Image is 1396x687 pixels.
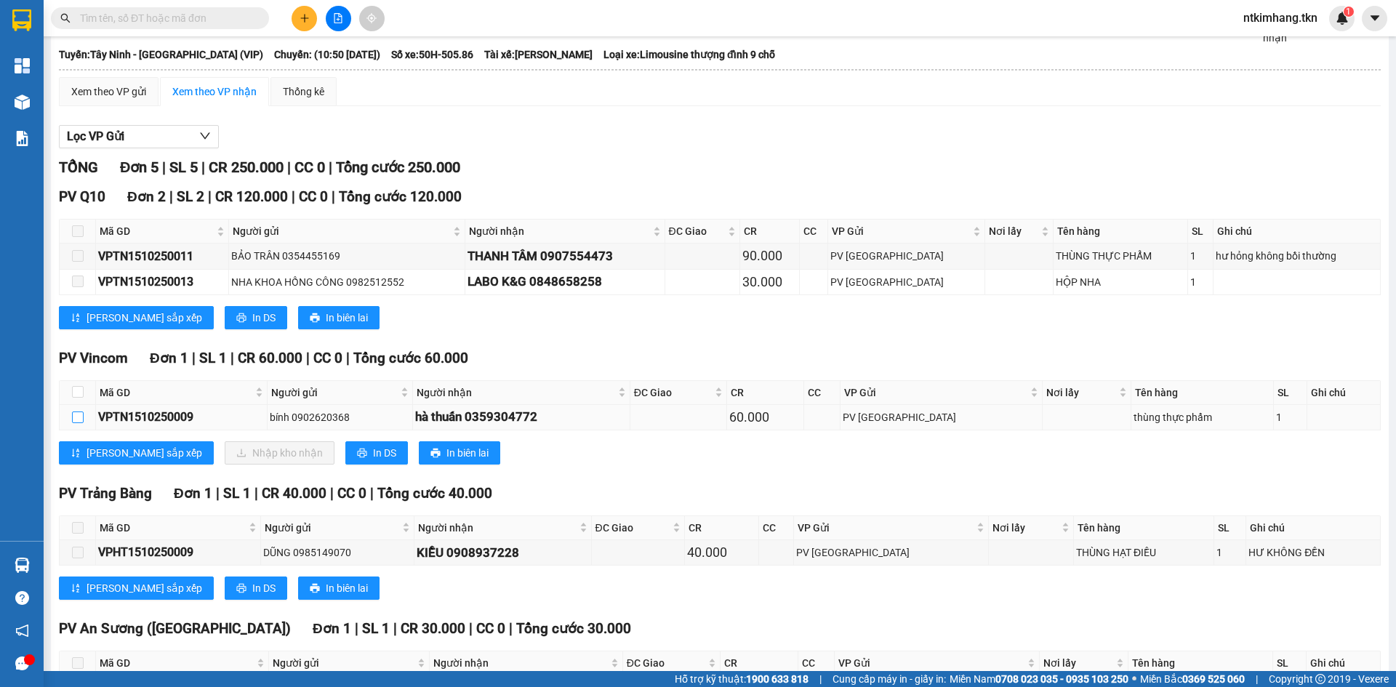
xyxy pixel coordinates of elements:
[67,127,124,145] span: Lọc VP Gửi
[96,540,261,566] td: VPHT1510250009
[1274,381,1307,405] th: SL
[627,655,706,671] span: ĐC Giao
[1074,516,1214,540] th: Tên hàng
[391,47,473,63] span: Số xe: 50H-505.86
[828,244,985,269] td: PV Tây Ninh
[59,620,291,637] span: PV An Sương ([GEOGRAPHIC_DATA])
[1190,274,1211,290] div: 1
[59,441,214,465] button: sort-ascending[PERSON_NAME] sắp xếp
[1054,220,1187,244] th: Tên hàng
[603,47,775,63] span: Loại xe: Limousine thượng đỉnh 9 chỗ
[1276,409,1304,425] div: 1
[216,485,220,502] span: |
[15,656,29,670] span: message
[223,485,251,502] span: SL 1
[252,580,276,596] span: In DS
[59,576,214,600] button: sort-ascending[PERSON_NAME] sắp xếp
[721,651,798,675] th: CR
[177,188,204,205] span: SL 2
[742,246,797,266] div: 90.000
[838,655,1024,671] span: VP Gửi
[59,485,152,502] span: PV Trảng Bàng
[417,385,615,401] span: Người nhận
[87,445,202,461] span: [PERSON_NAME] sắp xếp
[819,671,822,687] span: |
[476,620,505,637] span: CC 0
[231,274,462,290] div: NHA KHOA HỒNG CÔNG 0982512552
[100,655,254,671] span: Mã GD
[96,405,268,430] td: VPTN1510250009
[87,310,202,326] span: [PERSON_NAME] sắp xếp
[209,158,284,176] span: CR 250.000
[419,441,500,465] button: printerIn biên lai
[98,247,226,265] div: VPTN1510250011
[254,485,258,502] span: |
[71,84,146,100] div: Xem theo VP gửi
[1336,12,1349,25] img: icon-new-feature
[1362,6,1387,31] button: caret-down
[798,520,974,536] span: VP Gửi
[1140,671,1245,687] span: Miền Bắc
[346,350,350,366] span: |
[1256,671,1258,687] span: |
[366,13,377,23] span: aim
[201,158,205,176] span: |
[329,158,332,176] span: |
[215,188,288,205] span: CR 120.000
[1246,516,1381,540] th: Ghi chú
[15,95,30,110] img: warehouse-icon
[418,520,577,536] span: Người nhận
[337,485,366,502] span: CC 0
[355,620,358,637] span: |
[830,274,982,290] div: PV [GEOGRAPHIC_DATA]
[238,350,302,366] span: CR 60.000
[832,223,970,239] span: VP Gửi
[798,651,835,675] th: CC
[292,188,295,205] span: |
[1216,545,1243,561] div: 1
[252,310,276,326] span: In DS
[12,9,31,31] img: logo-vxr
[300,13,310,23] span: plus
[59,188,105,205] span: PV Q10
[192,350,196,366] span: |
[339,188,462,205] span: Tổng cước 120.000
[746,673,809,685] strong: 1900 633 818
[357,448,367,459] span: printer
[841,405,1043,430] td: PV Tây Ninh
[362,620,390,637] span: SL 1
[370,485,374,502] span: |
[298,306,380,329] button: printerIn biên lai
[1128,651,1272,675] th: Tên hàng
[1232,9,1329,27] span: ntkimhang.tkn
[992,520,1059,536] span: Nơi lấy
[262,485,326,502] span: CR 40.000
[843,409,1040,425] div: PV [GEOGRAPHIC_DATA]
[1188,220,1214,244] th: SL
[1344,7,1354,17] sup: 1
[740,220,800,244] th: CR
[263,545,412,561] div: DŨNG 0985149070
[225,306,287,329] button: printerIn DS
[469,223,650,239] span: Người nhận
[87,580,202,596] span: [PERSON_NAME] sắp xếp
[71,448,81,459] span: sort-ascending
[313,620,351,637] span: Đơn 1
[430,448,441,459] span: printer
[446,445,489,461] span: In biên lai
[1043,655,1114,671] span: Nơi lấy
[174,485,212,502] span: Đơn 1
[225,441,334,465] button: downloadNhập kho nhận
[199,350,227,366] span: SL 1
[294,158,325,176] span: CC 0
[393,620,397,637] span: |
[830,248,982,264] div: PV [GEOGRAPHIC_DATA]
[729,407,801,427] div: 60.000
[1307,381,1381,405] th: Ghi chú
[100,520,246,536] span: Mã GD
[15,624,29,638] span: notification
[634,385,712,401] span: ĐC Giao
[345,441,408,465] button: printerIn DS
[516,620,631,637] span: Tổng cước 30.000
[1046,385,1115,401] span: Nơi lấy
